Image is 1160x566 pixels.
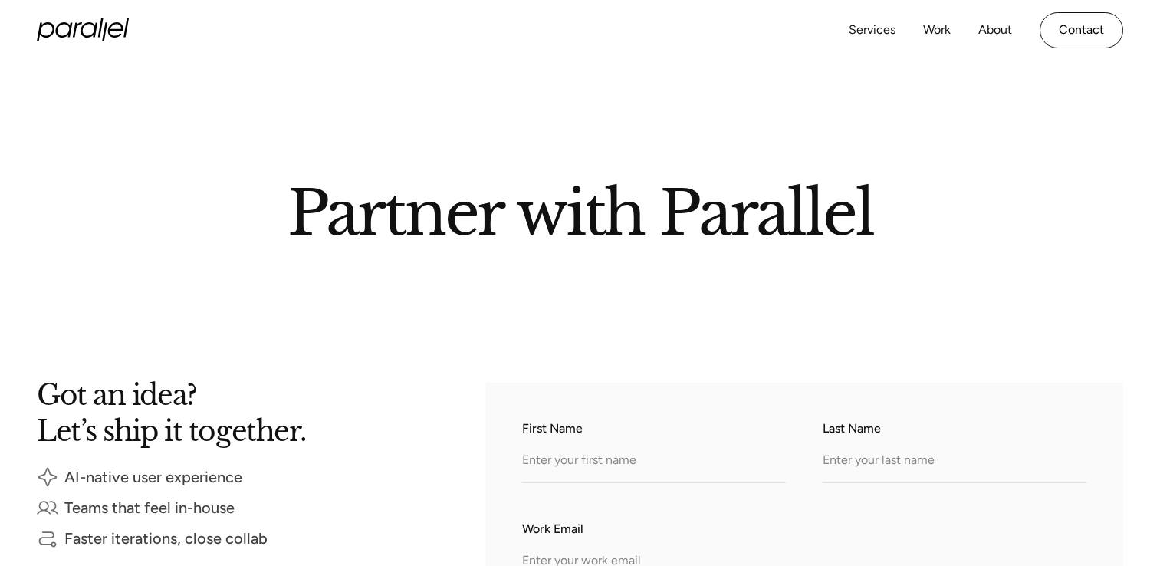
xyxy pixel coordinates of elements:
a: Work [923,19,951,41]
h2: Got an idea? Let’s ship it together. [37,383,435,442]
input: Enter your last name [823,441,1086,483]
label: Last Name [823,420,1086,438]
div: AI-native user experience [64,472,242,482]
input: Enter your first name [522,441,786,483]
div: Faster iterations, close collab [64,533,268,544]
a: Contact [1040,12,1123,48]
label: First Name [522,420,786,438]
a: home [37,18,129,41]
label: Work Email [522,520,1086,538]
a: About [978,19,1012,41]
div: Teams that feel in-house [64,502,235,513]
a: Services [849,19,895,41]
h2: Partner with Parallel [143,183,1017,235]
